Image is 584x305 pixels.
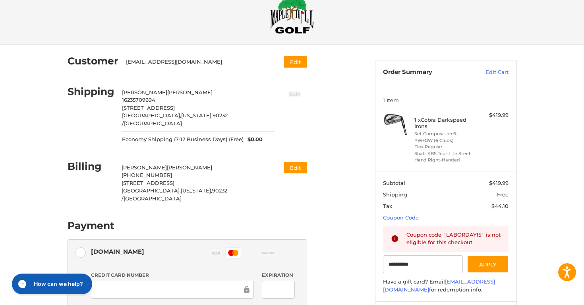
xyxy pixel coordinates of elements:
[122,112,228,126] span: 90232 /
[122,187,227,202] span: 90232 /
[91,272,254,279] label: Credit Card Number
[262,272,295,279] label: Expiration
[122,89,167,95] span: [PERSON_NAME]
[244,136,263,144] span: $0.00
[167,89,213,95] span: [PERSON_NAME]
[124,195,182,202] span: [GEOGRAPHIC_DATA]
[282,87,307,100] button: Edit
[489,180,509,186] span: $419.99
[491,203,509,209] span: $44.10
[406,231,501,247] div: Coupon code `LABORDAY15` is not eligible for this checkout
[181,112,213,119] span: [US_STATE],
[383,278,509,293] div: Have a gift card? Email for redemption info.
[497,191,509,198] span: Free
[122,172,172,178] span: [PHONE_NUMBER]
[284,56,307,68] button: Edit
[167,164,212,171] span: [PERSON_NAME]
[383,214,419,221] a: Coupon Code
[467,255,509,273] button: Apply
[383,180,405,186] span: Subtotal
[122,105,175,111] span: [STREET_ADDRESS]
[414,144,475,150] li: Flex Regular
[122,112,181,119] span: [GEOGRAPHIC_DATA],
[126,58,269,66] div: [EMAIL_ADDRESS][DOMAIN_NAME]
[122,164,167,171] span: [PERSON_NAME]
[383,68,468,76] h3: Order Summary
[68,85,114,98] h2: Shipping
[8,271,95,297] iframe: Gorgias live chat messenger
[68,220,114,232] h2: Payment
[124,120,182,126] span: [GEOGRAPHIC_DATA]
[284,162,307,173] button: Edit
[383,278,495,293] a: [EMAIL_ADDRESS][DOMAIN_NAME]
[91,245,144,258] div: [DOMAIN_NAME]
[383,191,407,198] span: Shipping
[414,117,475,130] h4: 1 x Cobra Darkspeed Irons
[181,187,212,194] span: [US_STATE],
[468,68,509,76] a: Edit Cart
[414,130,475,144] li: Set Composition 6-PW+GW (6 Clubs)
[122,97,155,103] span: 16235709694
[414,150,475,157] li: Shaft KBS Tour Lite Steel
[122,187,181,194] span: [GEOGRAPHIC_DATA],
[383,97,509,103] h3: 1 Item
[518,284,584,305] iframe: Google Customer Reviews
[383,255,463,273] input: Gift Certificate or Coupon Code
[477,111,509,119] div: $419.99
[383,203,392,209] span: Tax
[68,160,114,173] h2: Billing
[122,136,244,144] span: Economy Shipping (7-12 Business Days) (Free)
[122,180,174,186] span: [STREET_ADDRESS]
[414,157,475,163] li: Hand Right-Handed
[68,55,118,67] h2: Customer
